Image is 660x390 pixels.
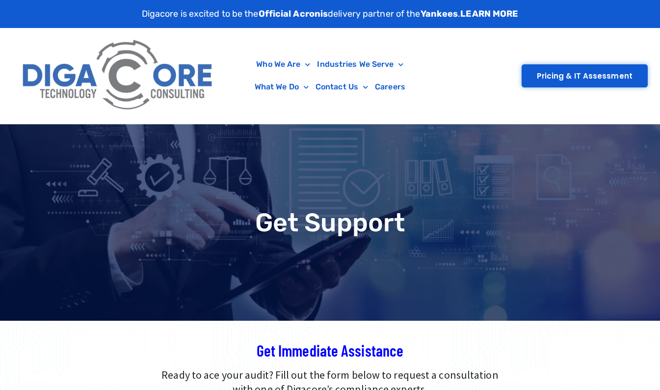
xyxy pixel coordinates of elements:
a: Who We Are [253,53,314,76]
p: Digacore is excited to be the delivery partner of the . [142,7,519,21]
a: Pricing & IT Assessment [522,64,648,87]
a: What We Do [251,76,312,98]
span: Get Immediate Assistance [257,341,403,360]
a: Industries We Serve [314,53,407,76]
strong: Yankees [421,8,458,19]
a: LEARN MORE [460,8,518,19]
a: Careers [371,76,409,98]
span: Pricing & IT Assessment [537,72,633,80]
strong: Official Acronis [259,8,328,19]
a: Contact Us [312,76,371,98]
nav: Menu [224,53,436,98]
h1: Get Support [5,210,655,235]
img: Digacore Logo [17,33,219,119]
